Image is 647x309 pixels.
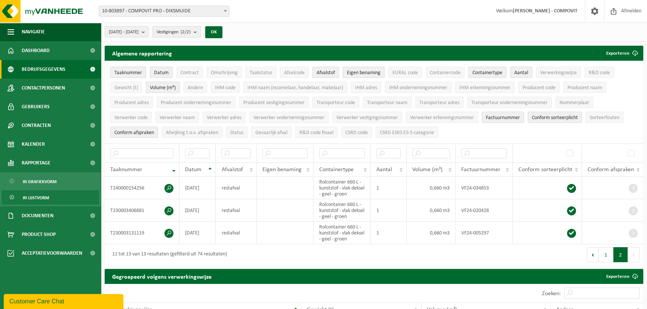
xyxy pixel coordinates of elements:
button: TaakstatusTaakstatus: Activate to sort [246,67,276,78]
button: TaaknummerTaaknummer: Activate to remove sorting [110,67,146,78]
span: Transporteur naam [367,100,407,106]
span: Afvalstof [221,167,243,173]
button: AfvalcodeAfvalcode: Activate to sort [280,67,309,78]
count: (2/2) [181,30,191,34]
button: R&D code finaalR&amp;D code finaal: Activate to sort [295,127,338,138]
span: Verwerker code [114,115,148,121]
button: Producent ondernemingsnummerProducent ondernemingsnummer: Activate to sort [157,97,235,108]
span: [DATE] - [DATE] [109,27,139,38]
span: EURAL code [392,70,418,76]
button: Verwerker erkenningsnummerVerwerker erkenningsnummer: Activate to sort [406,112,478,123]
span: Volume (m³) [150,85,176,91]
span: Transporteur ondernemingsnummer [471,100,548,106]
td: VF24-005297 [456,222,513,244]
button: Vestigingen(2/2) [152,26,201,37]
button: Volume (m³)Volume (m³): Activate to sort [146,82,180,93]
span: Taaknummer [114,70,142,76]
span: CSRD ESRS E5-5 categorie [380,130,434,136]
span: 10-803897 - COMPOVIT PRO - DIKSMUIDE [99,6,229,17]
td: VF24-020428 [456,199,513,222]
button: AfvalstofAfvalstof: Activate to sort [312,67,339,78]
button: IHM naam (inzamelaar, handelaar, makelaar)IHM naam (inzamelaar, handelaar, makelaar): Activate to... [243,82,347,93]
button: OK [205,26,222,38]
button: [DATE] - [DATE] [105,26,149,37]
span: Producent vestigingsnummer [243,100,305,106]
iframe: chat widget [4,293,125,309]
span: Volume (m³) [412,167,443,173]
span: Documenten [22,206,53,225]
span: Navigatie [22,22,45,41]
span: In grafiekvorm [23,175,56,189]
button: Eigen benamingEigen benaming: Activate to sort [343,67,385,78]
button: Exporteren [600,46,643,61]
td: Rolcontainer 660 L - kunststof - vlak deksel - geel - groen [314,222,371,244]
h2: Gegroepeerd volgens verwerkingswijze [105,269,219,284]
button: Transporteur adresTransporteur adres: Activate to sort [415,97,463,108]
span: Conform sorteerplicht [518,167,572,173]
span: Producent naam [567,85,602,91]
span: IHM code [215,85,235,91]
span: Afvalcode [284,70,305,76]
span: Kalender [22,135,45,154]
button: Verwerker codeVerwerker code: Activate to sort [110,112,152,123]
button: ContainertypeContainertype: Activate to sort [468,67,506,78]
button: Verwerker naamVerwerker naam: Activate to sort [155,112,199,123]
button: Next [628,247,640,262]
button: FactuurnummerFactuurnummer: Activate to sort [482,112,524,123]
button: Transporteur codeTransporteur code: Activate to sort [312,97,359,108]
h2: Algemene rapportering [105,46,179,61]
span: R&D code [589,70,610,76]
button: OmschrijvingOmschrijving: Activate to sort [207,67,242,78]
span: 10-803897 - COMPOVIT PRO - DIKSMUIDE [99,6,229,16]
button: Previous [587,247,599,262]
span: Bedrijfsgegevens [22,60,65,79]
div: 11 tot 13 van 13 resultaten (gefilterd uit 74 resultaten) [108,248,227,261]
td: 1 [371,199,407,222]
td: 1 [371,222,407,244]
span: Dashboard [22,41,50,60]
span: Eigen benaming [262,167,302,173]
span: Producent code [523,85,555,91]
span: Omschrijving [211,70,238,76]
span: Producent adres [114,100,149,106]
td: VF24-034853 [456,177,513,199]
span: Conform afspraken [114,130,154,136]
button: EURAL codeEURAL code: Activate to sort [388,67,422,78]
td: T240000154256 [105,177,179,199]
button: Verwerker adresVerwerker adres: Activate to sort [203,112,246,123]
button: VerwerkingswijzeVerwerkingswijze: Activate to sort [536,67,581,78]
span: Status [230,130,243,136]
td: 0,660 m3 [407,177,456,199]
button: IHM erkenningsnummerIHM erkenningsnummer: Activate to sort [455,82,515,93]
span: Transporteur code [317,100,355,106]
a: Exporteren [600,269,643,284]
span: Taakstatus [250,70,272,76]
span: Verwerker adres [207,115,241,121]
button: DatumDatum: Activate to sort [150,67,173,78]
span: Sorteerfouten [590,115,619,121]
span: Aantal [514,70,528,76]
button: IHM ondernemingsnummerIHM ondernemingsnummer: Activate to sort [385,82,452,93]
span: Gebruikers [22,97,50,116]
td: 0,660 m3 [407,199,456,222]
button: ContainercodeContainercode: Activate to sort [426,67,465,78]
span: Verwerkingswijze [540,70,577,76]
span: Contract [181,70,199,76]
span: Containercode [430,70,460,76]
button: Verwerker vestigingsnummerVerwerker vestigingsnummer: Activate to sort [332,112,402,123]
button: 2 [613,247,628,262]
span: Taaknummer [110,167,142,173]
span: Verwerker vestigingsnummer [336,115,398,121]
button: IHM codeIHM code: Activate to sort [211,82,240,93]
button: CSRD codeCSRD code: Activate to sort [341,127,372,138]
span: Datum [185,167,201,173]
td: [DATE] [179,177,216,199]
button: Conform sorteerplicht : Activate to sort [528,112,582,123]
button: AantalAantal: Activate to sort [510,67,532,78]
label: Zoeken: [542,291,561,297]
span: Conform sorteerplicht [532,115,578,121]
span: Conform afspraken [588,167,634,173]
button: Transporteur naamTransporteur naam: Activate to sort [363,97,412,108]
button: Gevaarlijk afval : Activate to sort [251,127,292,138]
strong: [PERSON_NAME] - COMPOVIT [513,8,577,14]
